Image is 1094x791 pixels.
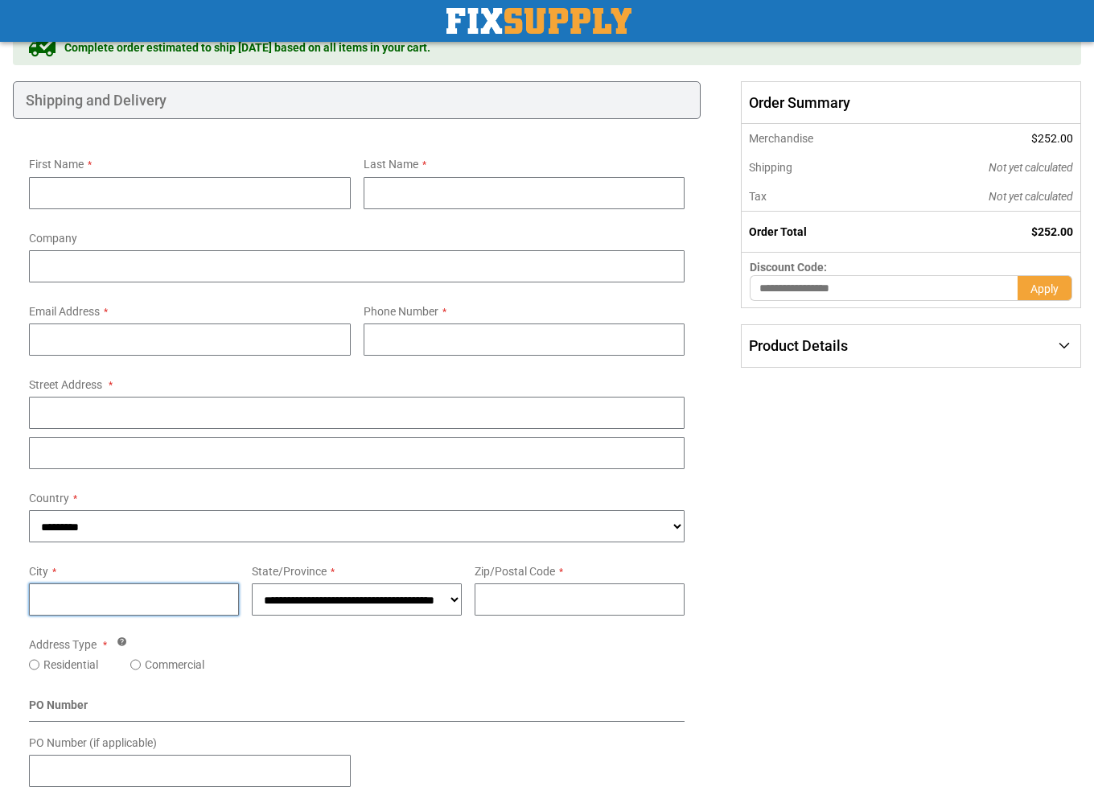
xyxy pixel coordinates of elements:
[43,657,98,673] label: Residential
[989,161,1073,174] span: Not yet calculated
[1031,132,1073,145] span: $252.00
[446,8,631,34] a: store logo
[741,81,1081,125] span: Order Summary
[1018,275,1072,301] button: Apply
[742,182,892,212] th: Tax
[1031,225,1073,238] span: $252.00
[29,565,48,578] span: City
[1030,282,1059,295] span: Apply
[364,158,418,171] span: Last Name
[29,305,100,318] span: Email Address
[475,565,555,578] span: Zip/Postal Code
[29,232,77,245] span: Company
[29,638,97,651] span: Address Type
[749,337,848,354] span: Product Details
[29,378,102,391] span: Street Address
[252,565,327,578] span: State/Province
[29,736,157,749] span: PO Number (if applicable)
[64,39,430,56] span: Complete order estimated to ship [DATE] based on all items in your cart.
[29,697,685,722] div: PO Number
[13,81,701,120] div: Shipping and Delivery
[145,657,204,673] label: Commercial
[749,161,792,174] span: Shipping
[750,261,827,274] span: Discount Code:
[29,158,84,171] span: First Name
[446,8,631,34] img: Fix Industrial Supply
[989,190,1073,203] span: Not yet calculated
[749,225,807,238] strong: Order Total
[29,492,69,505] span: Country
[742,124,892,153] th: Merchandise
[364,305,438,318] span: Phone Number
